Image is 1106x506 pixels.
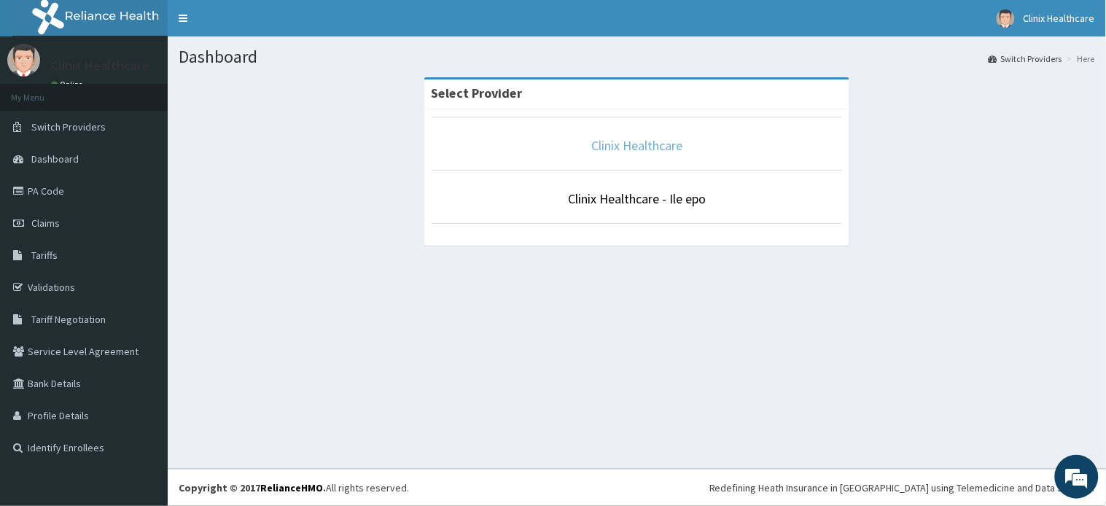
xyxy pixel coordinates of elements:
a: Online [51,79,86,90]
a: Switch Providers [989,52,1062,65]
span: Switch Providers [31,120,106,133]
strong: Copyright © 2017 . [179,481,326,494]
strong: Select Provider [432,85,523,101]
a: Clinix Healthcare - Ile epo [568,190,706,207]
span: Tariff Negotiation [31,313,106,326]
p: Clinix Healthcare [51,59,149,72]
textarea: Type your message and hit 'Enter' [7,345,278,396]
span: Clinix Healthcare [1024,12,1095,25]
span: Claims [31,217,60,230]
img: User Image [997,9,1015,28]
img: d_794563401_company_1708531726252_794563401 [27,73,59,109]
span: Dashboard [31,152,79,166]
a: RelianceHMO [260,481,323,494]
img: User Image [7,44,40,77]
h1: Dashboard [179,47,1095,66]
div: Minimize live chat window [239,7,274,42]
div: Redefining Heath Insurance in [GEOGRAPHIC_DATA] using Telemedicine and Data Science! [709,480,1095,495]
li: Here [1064,52,1095,65]
a: Clinix Healthcare [591,137,682,154]
footer: All rights reserved. [168,469,1106,506]
span: We're online! [85,157,201,304]
div: Chat with us now [76,82,245,101]
span: Tariffs [31,249,58,262]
